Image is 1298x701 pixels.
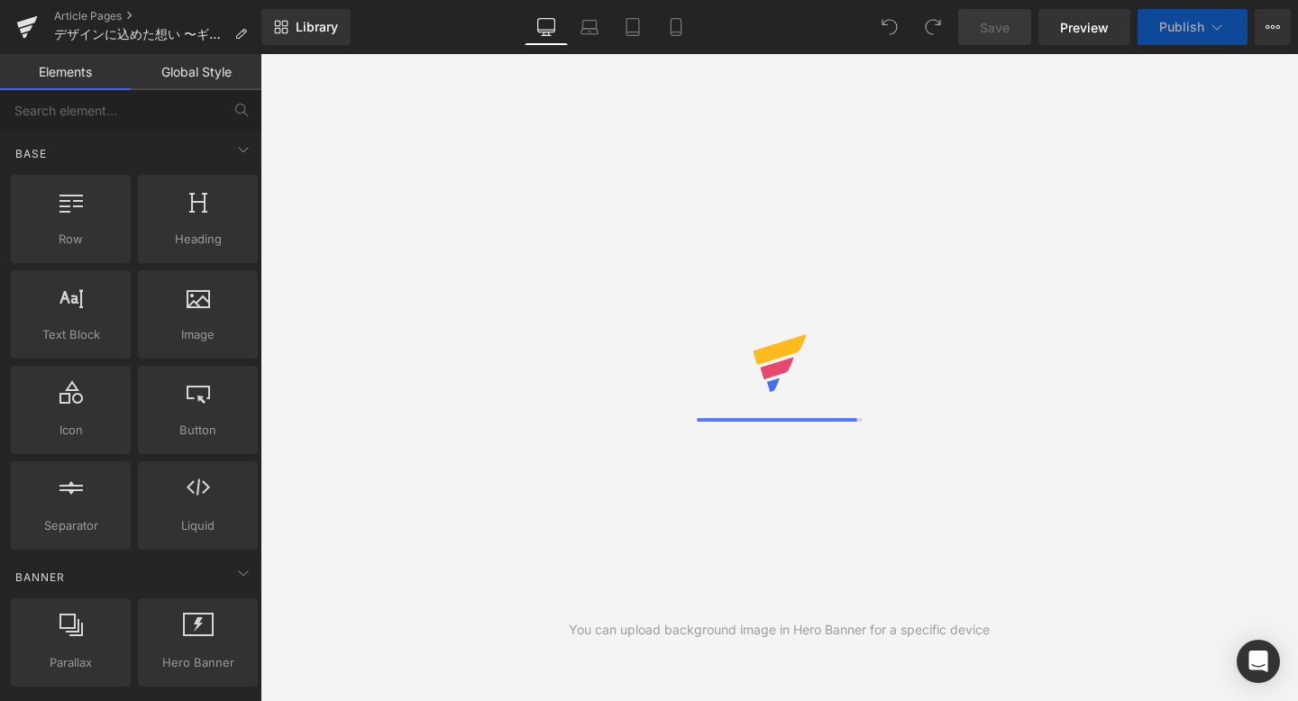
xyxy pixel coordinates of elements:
[611,9,654,45] a: Tablet
[143,653,252,672] span: Hero Banner
[54,9,261,23] a: Article Pages
[296,19,338,35] span: Library
[1038,9,1130,45] a: Preview
[525,9,568,45] a: Desktop
[131,54,261,90] a: Global Style
[1159,20,1204,34] span: Publish
[143,325,252,344] span: Image
[569,620,990,640] div: You can upload background image in Hero Banner for a specific device
[1138,9,1248,45] button: Publish
[16,653,125,672] span: Parallax
[261,9,351,45] a: New Library
[143,516,252,535] span: Liquid
[1237,640,1280,683] div: Open Intercom Messenger
[568,9,611,45] a: Laptop
[143,230,252,249] span: Heading
[16,516,125,535] span: Separator
[872,9,908,45] button: Undo
[16,325,125,344] span: Text Block
[14,569,67,586] span: Banner
[980,18,1010,37] span: Save
[54,27,227,41] span: デザインに込めた想い 〜ギザコットンTシャツ〜
[16,230,125,249] span: Row
[143,421,252,440] span: Button
[915,9,951,45] button: Redo
[14,145,49,162] span: Base
[654,9,698,45] a: Mobile
[16,421,125,440] span: Icon
[1060,18,1109,37] span: Preview
[1255,9,1291,45] button: More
